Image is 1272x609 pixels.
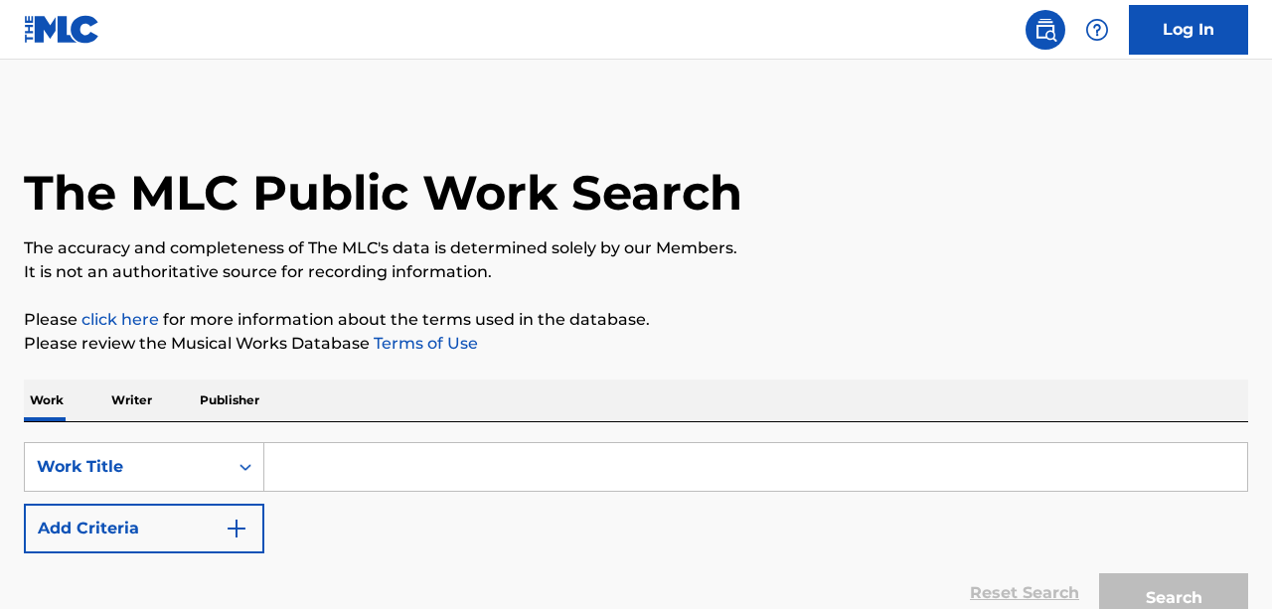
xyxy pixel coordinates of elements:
a: Log In [1129,5,1248,55]
p: Please for more information about the terms used in the database. [24,308,1248,332]
p: Publisher [194,380,265,421]
a: click here [81,310,159,329]
a: Terms of Use [370,334,478,353]
p: Work [24,380,70,421]
div: Help [1077,10,1117,50]
img: 9d2ae6d4665cec9f34b9.svg [225,517,248,540]
img: search [1033,18,1057,42]
h1: The MLC Public Work Search [24,163,742,223]
div: Work Title [37,455,216,479]
p: The accuracy and completeness of The MLC's data is determined solely by our Members. [24,236,1248,260]
button: Add Criteria [24,504,264,553]
p: Writer [105,380,158,421]
img: help [1085,18,1109,42]
a: Public Search [1026,10,1065,50]
img: MLC Logo [24,15,100,44]
p: Please review the Musical Works Database [24,332,1248,356]
p: It is not an authoritative source for recording information. [24,260,1248,284]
